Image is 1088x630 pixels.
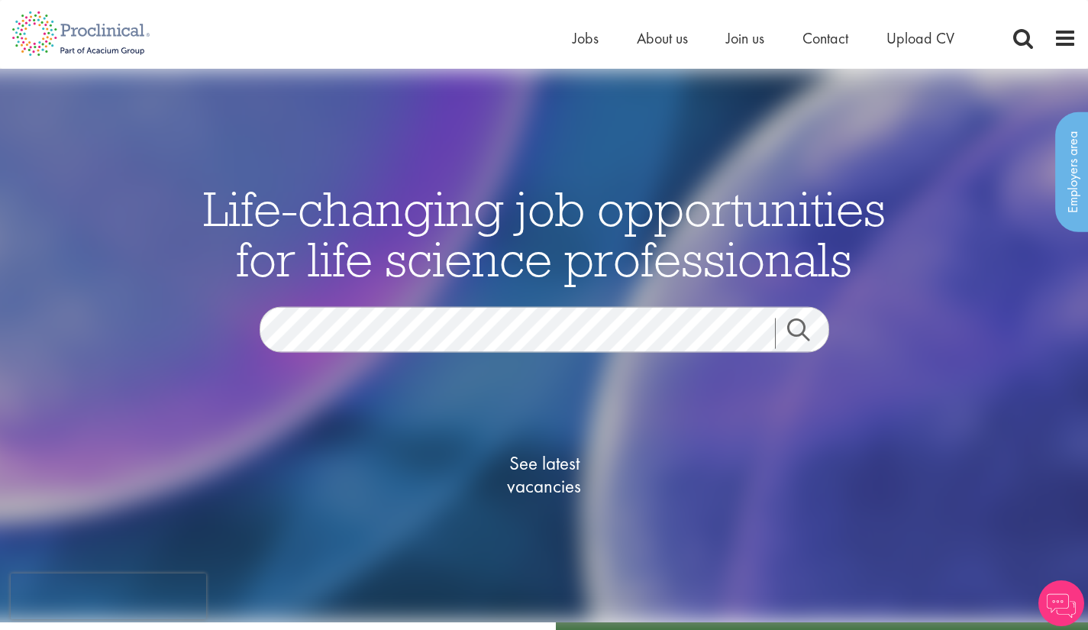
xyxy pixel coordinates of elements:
span: See latest vacancies [468,451,621,497]
a: Job search submit button [775,318,841,348]
a: Join us [726,28,764,48]
img: Chatbot [1038,580,1084,626]
a: About us [637,28,688,48]
iframe: reCAPTCHA [11,573,206,619]
a: See latestvacancies [468,390,621,558]
a: Contact [802,28,848,48]
a: Upload CV [886,28,954,48]
span: Life-changing job opportunities for life science professionals [203,177,886,289]
a: Jobs [573,28,599,48]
